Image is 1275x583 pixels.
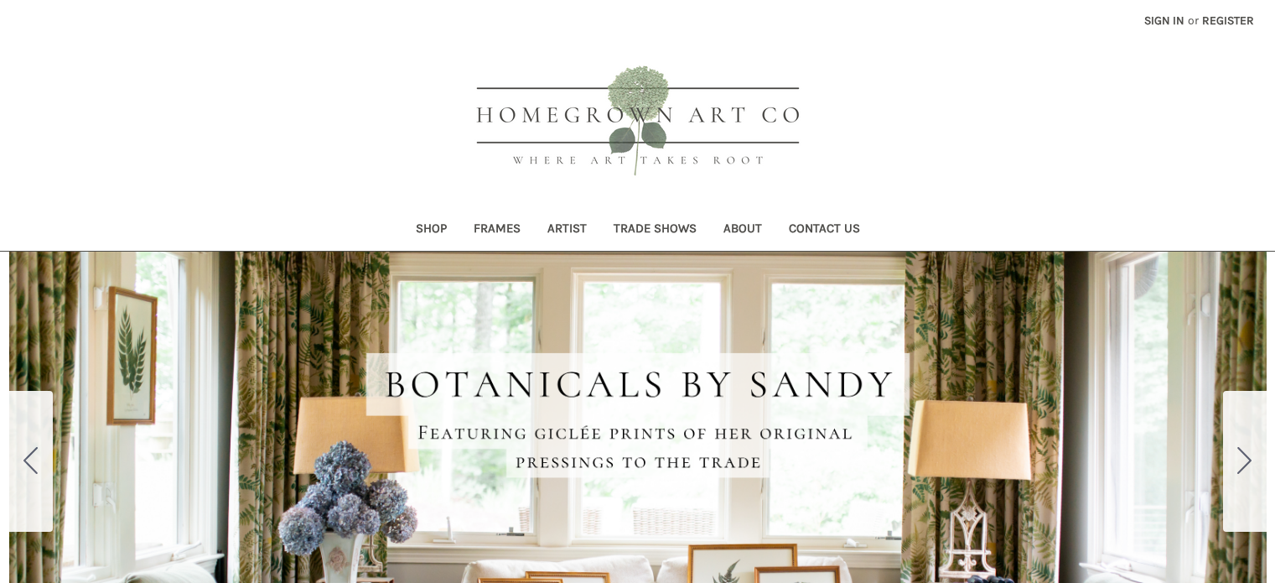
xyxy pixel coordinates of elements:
[534,210,600,251] a: Artist
[1223,391,1267,532] button: Go to slide 2
[449,47,827,198] img: HOMEGROWN ART CO
[710,210,775,251] a: About
[402,210,460,251] a: Shop
[1186,12,1200,29] span: or
[460,210,534,251] a: Frames
[775,210,873,251] a: Contact Us
[9,391,53,532] button: Go to slide 5
[600,210,710,251] a: Trade Shows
